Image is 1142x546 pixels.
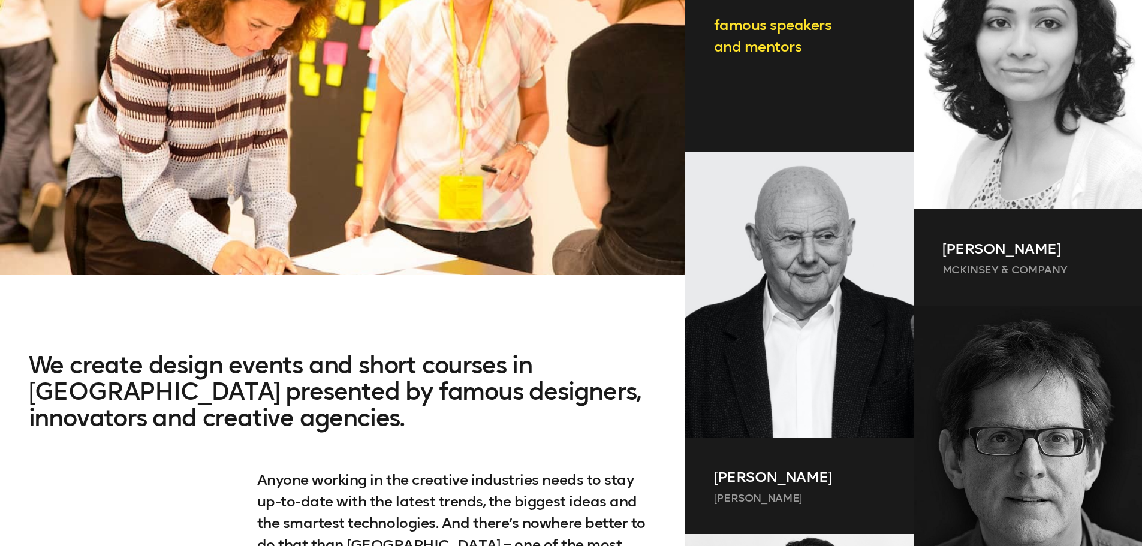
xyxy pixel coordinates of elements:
h2: We create design events and short courses in [GEOGRAPHIC_DATA] presented by famous designers, inn... [29,352,657,469]
p: famous speakers and mentors [714,14,885,58]
p: [PERSON_NAME] [714,491,885,505]
p: [PERSON_NAME] [942,238,1114,260]
p: McKinsey & Company [942,263,1114,277]
p: [PERSON_NAME] [714,466,885,488]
